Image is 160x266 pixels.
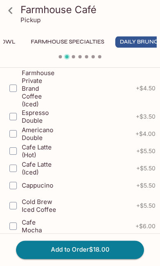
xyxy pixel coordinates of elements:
span: Espresso Double [22,109,57,124]
span: + $5.50 [136,148,155,154]
span: + $5.50 [136,202,155,209]
span: Cafe Mocha [22,218,57,234]
h3: Farmhouse Café [21,3,153,16]
span: Cafe Latte (Iced) [22,161,57,176]
button: Add to Order$18.00 [16,241,144,259]
p: Pickup [21,16,41,24]
span: + $4.50 [136,85,155,92]
span: Farmhouse Private Brand Coffee (Iced) [22,69,57,108]
span: + $4.00 [135,131,155,137]
span: Cappucino [22,181,53,189]
button: Farmhouse Specialties [26,36,109,48]
span: Cold Brew Iced Coffee [22,198,57,213]
span: Americano Double [22,126,57,142]
span: + $3.50 [136,113,155,120]
span: Cafe Latte (Hot) [22,143,57,159]
span: + $5.50 [136,182,155,189]
span: + $6.00 [135,223,155,229]
span: + $5.50 [136,165,155,172]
